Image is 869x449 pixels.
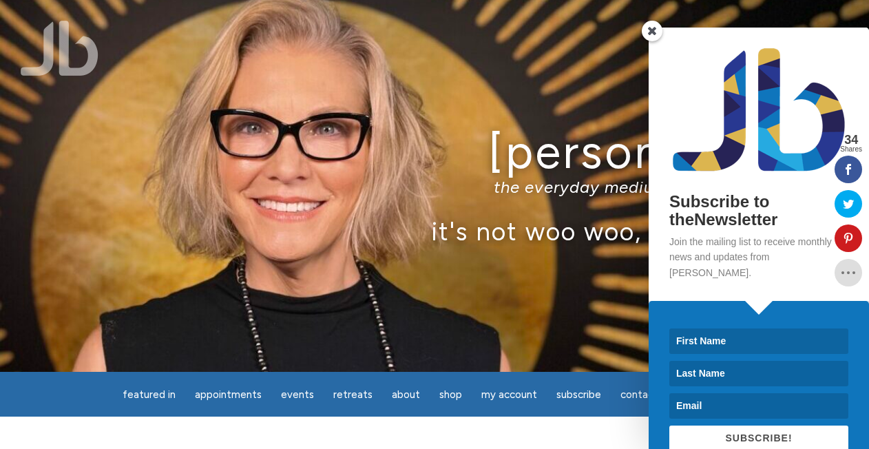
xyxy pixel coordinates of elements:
[325,382,381,408] a: Retreats
[669,361,848,386] input: Last Name
[123,388,176,401] span: featured in
[481,388,537,401] span: My Account
[333,388,373,401] span: Retreats
[43,177,826,197] p: the everyday medium™, intuitive teacher
[114,382,184,408] a: featured in
[21,21,98,76] img: Jamie Butler. The Everyday Medium
[725,432,792,443] span: SUBSCRIBE!
[669,328,848,354] input: First Name
[669,393,848,419] input: Email
[43,216,826,246] p: it's not woo woo, it's true true™
[473,382,545,408] a: My Account
[281,388,314,401] span: Events
[840,134,862,146] span: 34
[669,193,848,229] h2: Subscribe to theNewsletter
[840,146,862,153] span: Shares
[439,388,462,401] span: Shop
[384,382,428,408] a: About
[556,388,601,401] span: Subscribe
[431,382,470,408] a: Shop
[187,382,270,408] a: Appointments
[273,382,322,408] a: Events
[43,126,826,178] h1: [PERSON_NAME]
[195,388,262,401] span: Appointments
[669,234,848,280] p: Join the mailing list to receive monthly news and updates from [PERSON_NAME].
[392,388,420,401] span: About
[548,382,609,408] a: Subscribe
